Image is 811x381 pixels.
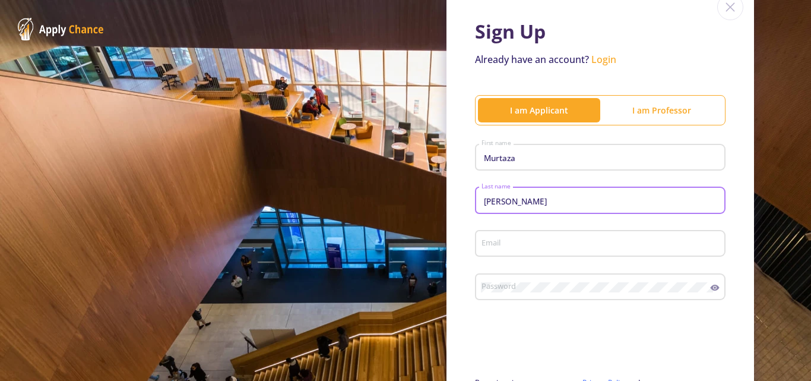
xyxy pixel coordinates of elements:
iframe: reCAPTCHA [475,322,655,368]
h1: Sign Up [475,20,726,43]
p: Already have an account? [475,52,726,67]
img: ApplyChance Logo [18,18,104,40]
div: I am Professor [600,104,723,116]
div: I am Applicant [478,104,600,116]
a: Login [591,53,616,66]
